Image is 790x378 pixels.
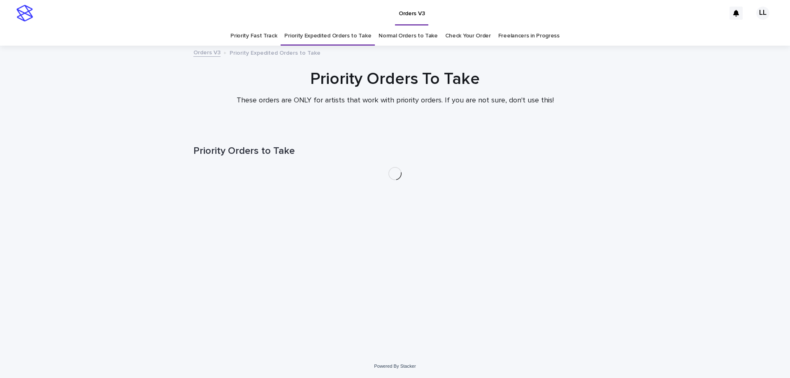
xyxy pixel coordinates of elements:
[230,48,321,57] p: Priority Expedited Orders to Take
[193,47,221,57] a: Orders V3
[498,26,560,46] a: Freelancers in Progress
[284,26,371,46] a: Priority Expedited Orders to Take
[230,26,277,46] a: Priority Fast Track
[445,26,491,46] a: Check Your Order
[16,5,33,21] img: stacker-logo-s-only.png
[756,7,769,20] div: LL
[379,26,438,46] a: Normal Orders to Take
[193,145,597,157] h1: Priority Orders to Take
[230,96,560,105] p: These orders are ONLY for artists that work with priority orders. If you are not sure, don't use ...
[374,364,416,369] a: Powered By Stacker
[193,69,597,89] h1: Priority Orders To Take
